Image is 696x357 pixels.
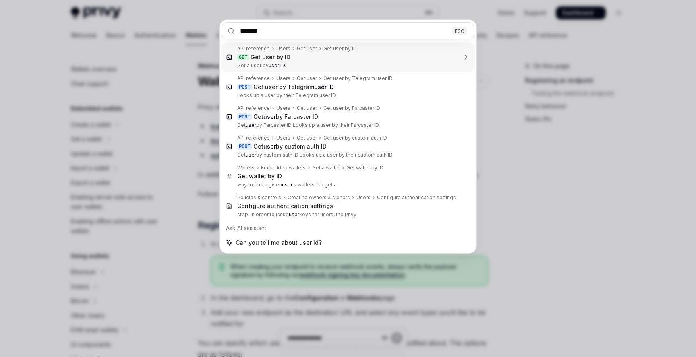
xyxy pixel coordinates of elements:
[251,54,290,61] div: Get user by ID
[323,105,380,111] div: Get user by Farcaster ID
[237,211,457,218] p: step. In order to issue keys for users, the Privy
[269,62,285,68] b: user ID
[452,27,467,35] div: ESC
[297,135,317,141] div: Get user
[276,105,290,111] div: Users
[237,173,282,180] div: Get wallet by ID
[237,45,270,52] div: API reference
[237,135,270,141] div: API reference
[263,113,276,120] b: user
[346,165,383,171] div: Get wallet by ID
[237,113,252,120] div: POST
[237,122,457,128] p: Get by Farcaster ID Looks up a user by their Farcaster ID.
[237,182,457,188] p: way to find a given 's wallets. To get a
[297,45,317,52] div: Get user
[237,54,249,60] div: GET
[253,83,334,91] div: Get user by Telegram
[289,211,299,217] b: user
[253,143,327,150] div: Get by custom auth ID
[246,152,256,158] b: user
[323,45,357,52] div: Get user by ID
[237,62,457,69] p: Get a user by .
[297,105,317,111] div: Get user
[237,194,281,201] div: Policies & controls
[263,143,276,150] b: user
[246,122,256,128] b: user
[323,135,387,141] div: Get user by custom auth ID
[297,75,317,82] div: Get user
[323,75,393,82] div: Get user by Telegram user ID
[253,113,318,120] div: Get by Farcaster ID
[276,75,290,82] div: Users
[276,135,290,141] div: Users
[237,92,457,99] p: Looks up a user by their Telegram user ID.
[237,143,252,150] div: POST
[237,202,333,210] div: Configure authentication settings
[222,221,474,235] div: Ask AI assistant
[237,152,457,158] p: Get by custom auth ID Looks up a user by their custom auth ID.
[312,165,340,171] div: Get a wallet
[276,45,290,52] div: Users
[237,105,270,111] div: API reference
[356,194,371,201] div: Users
[377,194,456,201] div: Configure authentication settings
[314,83,334,90] b: user ID
[261,165,306,171] div: Embedded wallets
[237,165,255,171] div: Wallets
[237,84,252,90] div: POST
[237,75,270,82] div: API reference
[288,194,350,201] div: Creating owners & signers
[282,182,292,188] b: user
[236,239,322,247] span: Can you tell me about user id?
